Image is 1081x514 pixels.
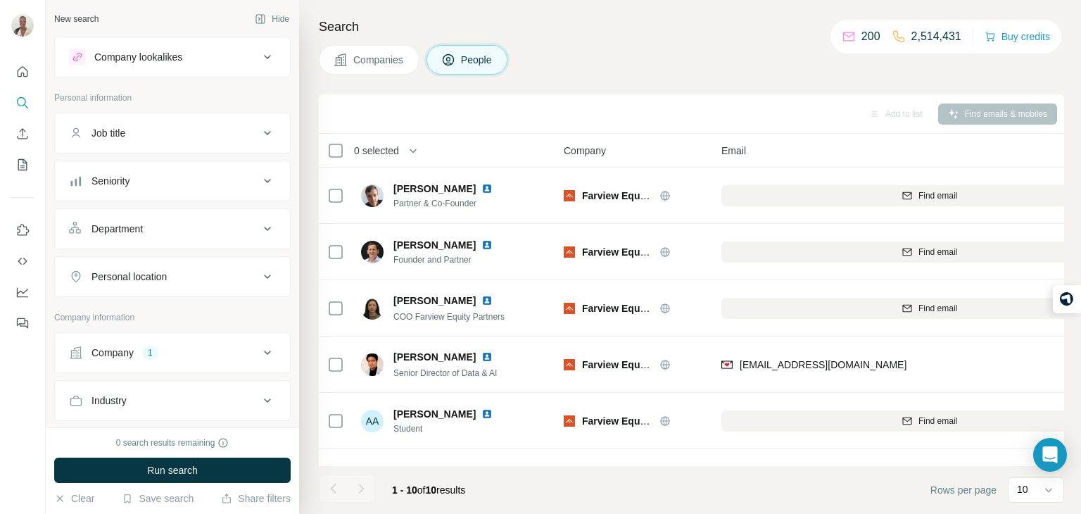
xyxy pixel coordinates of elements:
p: 2,514,431 [911,28,961,45]
img: Avatar [361,466,384,489]
span: 0 selected [354,144,399,158]
img: LinkedIn logo [481,183,493,194]
div: Job title [91,126,125,140]
div: Personal location [91,270,167,284]
button: Department [55,212,290,246]
span: People [461,53,493,67]
img: Avatar [361,241,384,263]
div: Seniority [91,174,129,188]
button: Run search [54,458,291,483]
div: AA [361,410,384,432]
span: [PERSON_NAME] [393,294,476,308]
span: 10 [426,484,437,496]
span: Rows per page [930,483,997,497]
span: Companies [353,53,405,67]
span: Senior Director of Data & AI [393,368,497,378]
span: Student [393,422,510,435]
div: Company lookalikes [94,50,182,64]
button: Share filters [221,491,291,506]
span: Find email [918,302,957,315]
span: Farview Equity Partners [582,359,695,370]
span: Find email [918,415,957,427]
p: Company information [54,311,291,324]
img: Logo of Farview Equity Partners [564,359,575,370]
span: Founder and Partner [393,253,510,266]
button: Company1 [55,336,290,370]
button: Enrich CSV [11,121,34,146]
button: Personal location [55,260,290,294]
img: Logo of Farview Equity Partners [564,190,575,201]
img: provider findymail logo [721,358,733,372]
img: Avatar [361,184,384,207]
p: 200 [861,28,880,45]
img: Logo of Farview Equity Partners [564,303,575,314]
button: Save search [122,491,194,506]
button: Feedback [11,311,34,336]
h4: Search [319,17,1064,37]
span: Partner & Co-Founder [393,197,510,210]
span: Email [721,144,746,158]
span: [PERSON_NAME] [393,407,476,421]
span: Farview Equity Partners [582,415,695,427]
span: [PERSON_NAME] [393,238,476,252]
span: of [417,484,426,496]
span: COO Farview Equity Partners [393,312,505,322]
button: Use Surfe API [11,249,34,274]
img: Avatar [361,297,384,320]
span: [PERSON_NAME] [393,463,476,477]
span: [PERSON_NAME] [393,182,476,196]
div: Open Intercom Messenger [1033,438,1067,472]
span: Company [564,144,606,158]
img: LinkedIn logo [481,239,493,251]
span: 1 - 10 [392,484,417,496]
span: Find email [918,246,957,258]
span: Farview Equity Partners [582,190,695,201]
img: Avatar [11,14,34,37]
p: Personal information [54,92,291,104]
span: Farview Equity Partners [582,303,695,314]
div: Industry [91,394,127,408]
p: 10 [1017,482,1028,496]
img: Avatar [361,353,384,376]
span: [EMAIL_ADDRESS][DOMAIN_NAME] [740,359,906,370]
span: Farview Equity Partners [582,246,695,258]
div: New search [54,13,99,25]
button: Industry [55,384,290,418]
button: My lists [11,152,34,177]
button: Search [11,90,34,115]
button: Hide [245,8,299,30]
button: Clear [54,491,94,506]
button: Job title [55,116,290,150]
button: Quick start [11,59,34,84]
img: LinkedIn logo [481,465,493,476]
img: LinkedIn logo [481,351,493,363]
button: Use Surfe on LinkedIn [11,218,34,243]
div: 0 search results remaining [116,437,229,449]
span: Run search [147,463,198,477]
img: Logo of Farview Equity Partners [564,415,575,427]
img: LinkedIn logo [481,408,493,420]
div: Company [91,346,134,360]
img: Logo of Farview Equity Partners [564,246,575,258]
span: Find email [918,189,957,202]
div: Department [91,222,143,236]
div: 1 [142,346,158,359]
span: results [392,484,465,496]
button: Dashboard [11,280,34,305]
button: Buy credits [985,27,1050,46]
span: [PERSON_NAME] [393,350,476,364]
button: Company lookalikes [55,40,290,74]
img: LinkedIn logo [481,295,493,306]
button: Seniority [55,164,290,198]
